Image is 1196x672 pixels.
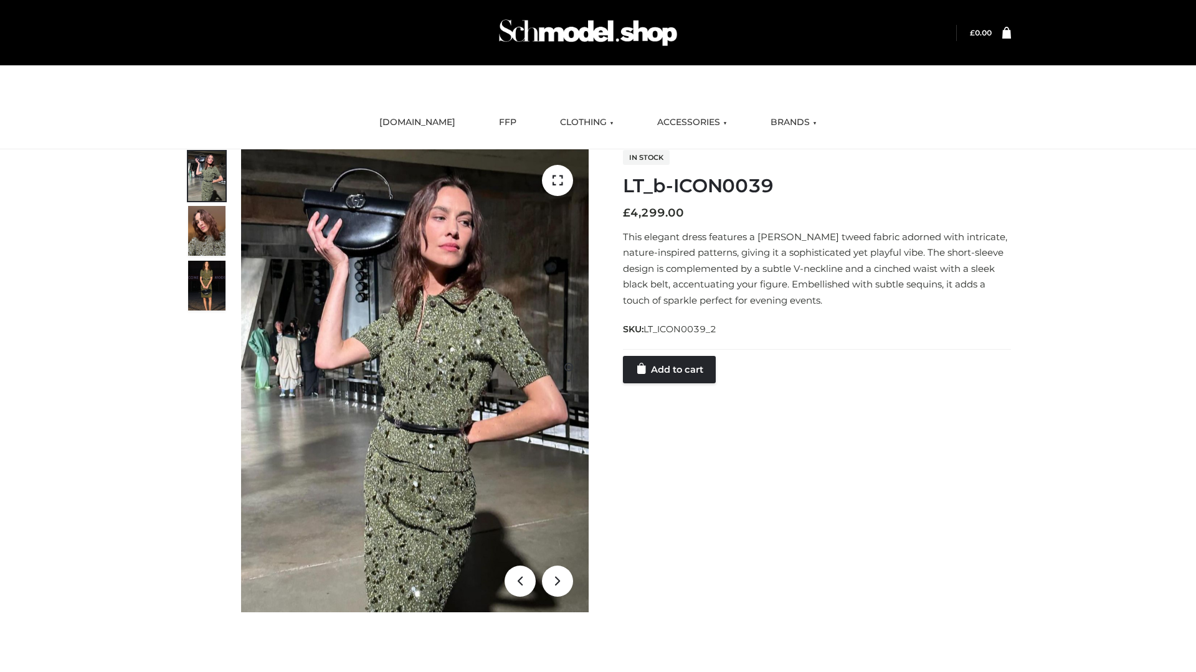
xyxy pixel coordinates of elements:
[623,356,716,383] a: Add to cart
[490,109,526,136] a: FFP
[370,109,465,136] a: [DOMAIN_NAME]
[623,206,630,220] span: £
[648,109,736,136] a: ACCESSORIES
[643,324,716,335] span: LT_ICON0039_2
[761,109,826,136] a: BRANDS
[241,149,589,612] img: LT_b-ICON0039
[495,8,681,57] img: Schmodel Admin 964
[623,229,1011,309] p: This elegant dress features a [PERSON_NAME] tweed fabric adorned with intricate, nature-inspired ...
[970,28,992,37] bdi: 0.00
[970,28,975,37] span: £
[188,206,225,256] img: Screenshot-2024-10-29-at-7.00.03%E2%80%AFPM.jpg
[188,151,225,201] img: Screenshot-2024-10-29-at-6.59.56%E2%80%AFPM.jpg
[623,206,684,220] bdi: 4,299.00
[623,175,1011,197] h1: LT_b-ICON0039
[623,150,670,165] span: In stock
[970,28,992,37] a: £0.00
[623,322,718,337] span: SKU:
[188,261,225,310] img: Screenshot-2024-10-29-at-7.00.09%E2%80%AFPM.jpg
[551,109,623,136] a: CLOTHING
